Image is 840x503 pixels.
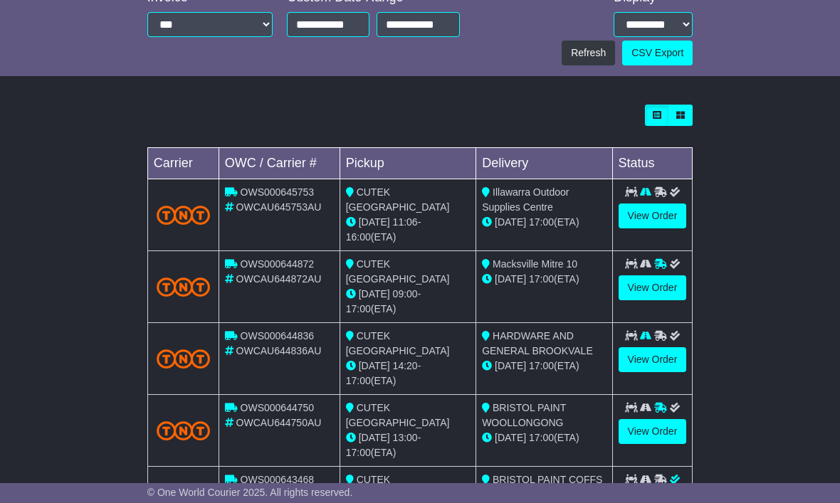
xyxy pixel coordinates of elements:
span: 11:06 [393,216,418,228]
span: OWS000644750 [241,402,315,413]
span: [DATE] [359,360,390,371]
td: Pickup [340,148,476,179]
span: [DATE] [359,288,390,300]
span: [DATE] [495,273,526,285]
span: Illawarra Outdoor Supplies Centre [482,186,569,213]
span: OWS000643468 [241,474,315,485]
span: [DATE] [359,432,390,443]
img: TNT_Domestic.png [157,349,210,369]
td: OWC / Carrier # [219,148,340,179]
div: (ETA) [482,430,606,445]
span: OWS000644872 [241,258,315,270]
button: Refresh [562,41,615,65]
span: BRISTOL PAINT COFFS HARBOUR [482,474,602,500]
a: CSV Export [622,41,693,65]
div: (ETA) [482,215,606,230]
span: OWCAU644750AU [236,417,322,428]
span: [DATE] [495,432,526,443]
div: (ETA) [482,359,606,374]
div: - (ETA) [346,359,470,388]
span: 17:00 [346,447,371,458]
span: OWS000645753 [241,186,315,198]
div: - (ETA) [346,287,470,317]
span: 17:00 [529,216,554,228]
img: TNT_Domestic.png [157,277,210,297]
span: © One World Courier 2025. All rights reserved. [147,487,353,498]
a: View Order [619,419,687,444]
span: HARDWARE AND GENERAL BROOKVALE [482,330,593,356]
a: View Order [619,347,687,372]
img: TNT_Domestic.png [157,421,210,440]
span: 09:00 [393,288,418,300]
span: BRISTOL PAINT WOOLLONGONG [482,402,566,428]
span: 14:20 [393,360,418,371]
span: 16:00 [346,231,371,243]
span: OWCAU645753AU [236,201,322,213]
span: [DATE] [359,216,390,228]
td: Delivery [476,148,612,179]
span: 17:00 [529,360,554,371]
span: 17:00 [529,273,554,285]
div: (ETA) [482,272,606,287]
img: TNT_Domestic.png [157,206,210,225]
a: View Order [619,203,687,228]
span: OWCAU644872AU [236,273,322,285]
span: Macksville Mitre 10 [493,258,577,270]
span: 17:00 [529,432,554,443]
span: [DATE] [495,216,526,228]
span: 17:00 [346,375,371,386]
a: View Order [619,275,687,300]
td: Status [612,148,693,179]
span: 13:00 [393,432,418,443]
span: OWS000644836 [241,330,315,341]
td: Carrier [147,148,219,179]
div: - (ETA) [346,430,470,460]
span: OWCAU644836AU [236,345,322,356]
span: [DATE] [495,360,526,371]
div: - (ETA) [346,215,470,245]
span: 17:00 [346,303,371,314]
